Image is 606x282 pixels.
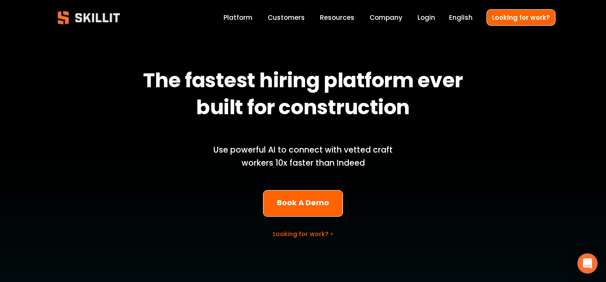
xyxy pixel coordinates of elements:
span: English [449,13,473,22]
div: Open Intercom Messenger [577,253,598,274]
a: Login [417,12,435,23]
div: language picker [449,12,473,23]
a: Company [369,12,402,23]
a: Platform [223,12,252,23]
img: Skillit [50,5,127,30]
a: folder dropdown [320,12,354,23]
a: Looking for work? > [273,230,333,238]
p: Use powerful AI to connect with vetted craft workers 10x faster than Indeed [199,144,407,169]
span: Resources [320,13,354,22]
strong: The fastest hiring platform ever built for construction [143,65,467,126]
a: Customers [268,12,305,23]
a: Book A Demo [263,190,343,217]
a: Looking for work? [486,9,555,26]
